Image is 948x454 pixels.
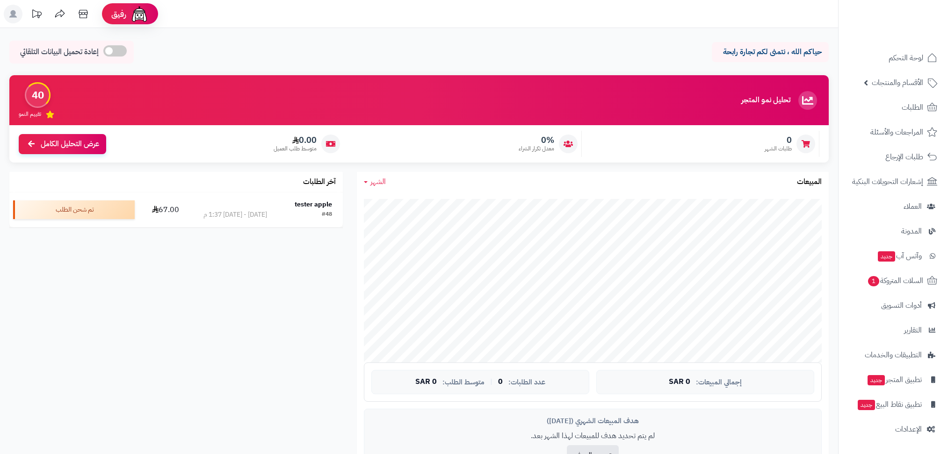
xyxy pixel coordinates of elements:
span: 0% [519,135,554,145]
p: حياكم الله ، نتمنى لكم تجارة رابحة [719,47,822,57]
span: جديد [858,400,875,410]
a: عرض التحليل الكامل [19,134,106,154]
a: الطلبات [844,96,942,119]
h3: آخر الطلبات [303,178,336,186]
span: 1 [868,276,879,286]
a: إشعارات التحويلات البنكية [844,170,942,193]
span: | [490,378,492,385]
span: رفيق [111,8,126,20]
td: 67.00 [138,192,193,227]
span: التطبيقات والخدمات [865,348,922,362]
span: معدل تكرار الشراء [519,145,554,153]
a: الشهر [364,177,386,187]
div: تم شحن الطلب [13,200,135,219]
h3: تحليل نمو المتجر [741,96,790,105]
span: متوسط طلب العميل [274,145,317,153]
a: المدونة [844,220,942,242]
div: هدف المبيعات الشهري ([DATE]) [371,416,814,426]
span: الشهر [370,176,386,187]
span: تطبيق نقاط البيع [857,398,922,411]
span: المراجعات والأسئلة [870,126,923,139]
a: لوحة التحكم [844,47,942,69]
a: طلبات الإرجاع [844,146,942,168]
a: العملاء [844,195,942,218]
h3: المبيعات [797,178,822,186]
span: تطبيق المتجر [867,373,922,386]
span: إعادة تحميل البيانات التلقائي [20,47,99,57]
span: 0 SAR [415,378,437,386]
span: طلبات الإرجاع [885,150,923,163]
span: الأقسام والمنتجات [872,76,923,89]
span: لوحة التحكم [889,51,923,64]
span: 0 SAR [669,378,690,386]
span: التقارير [904,324,922,337]
a: تطبيق نقاط البيعجديد [844,393,942,416]
a: أدوات التسويق [844,294,942,317]
a: تطبيق المتجرجديد [844,369,942,391]
img: ai-face.png [130,5,149,23]
span: إجمالي المبيعات: [696,378,742,386]
span: تقييم النمو [19,110,41,118]
div: #48 [322,210,332,220]
span: المدونة [901,225,922,238]
a: المراجعات والأسئلة [844,121,942,143]
span: جديد [878,251,895,262]
span: إشعارات التحويلات البنكية [852,175,923,188]
a: وآتس آبجديد [844,245,942,267]
a: التطبيقات والخدمات [844,344,942,366]
span: عدد الطلبات: [508,378,545,386]
span: عرض التحليل الكامل [41,139,99,149]
a: الإعدادات [844,418,942,440]
a: التقارير [844,319,942,341]
strong: tester apple [295,199,332,209]
p: لم يتم تحديد هدف للمبيعات لهذا الشهر بعد. [371,431,814,441]
span: 0 [765,135,792,145]
a: السلات المتروكة1 [844,270,942,292]
a: تحديثات المنصة [25,5,48,26]
span: وآتس آب [877,249,922,262]
span: السلات المتروكة [867,274,923,287]
span: متوسط الطلب: [442,378,485,386]
span: طلبات الشهر [765,145,792,153]
span: جديد [868,375,885,385]
span: الإعدادات [895,423,922,436]
span: العملاء [904,200,922,213]
div: [DATE] - [DATE] 1:37 م [203,210,267,220]
span: أدوات التسويق [881,299,922,312]
span: 0 [498,378,503,386]
span: 0.00 [274,135,317,145]
span: الطلبات [902,101,923,114]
